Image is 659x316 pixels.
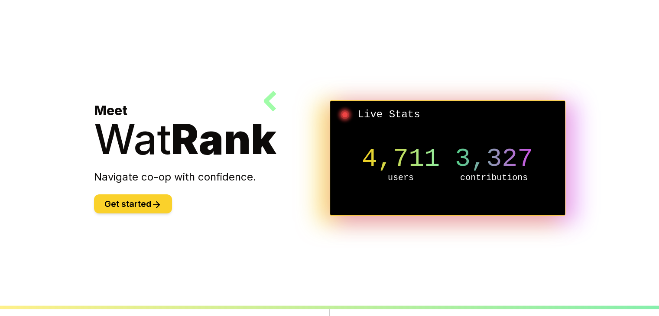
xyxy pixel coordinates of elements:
a: Get started [94,200,172,209]
p: 3,327 [448,146,541,172]
span: Rank [171,114,276,164]
p: contributions [448,172,541,184]
span: Wat [94,114,171,164]
p: users [354,172,448,184]
button: Get started [94,194,172,213]
h1: Meet [94,103,330,160]
p: Navigate co-op with confidence. [94,170,330,184]
h2: Live Stats [337,108,558,122]
p: 4,711 [354,146,448,172]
